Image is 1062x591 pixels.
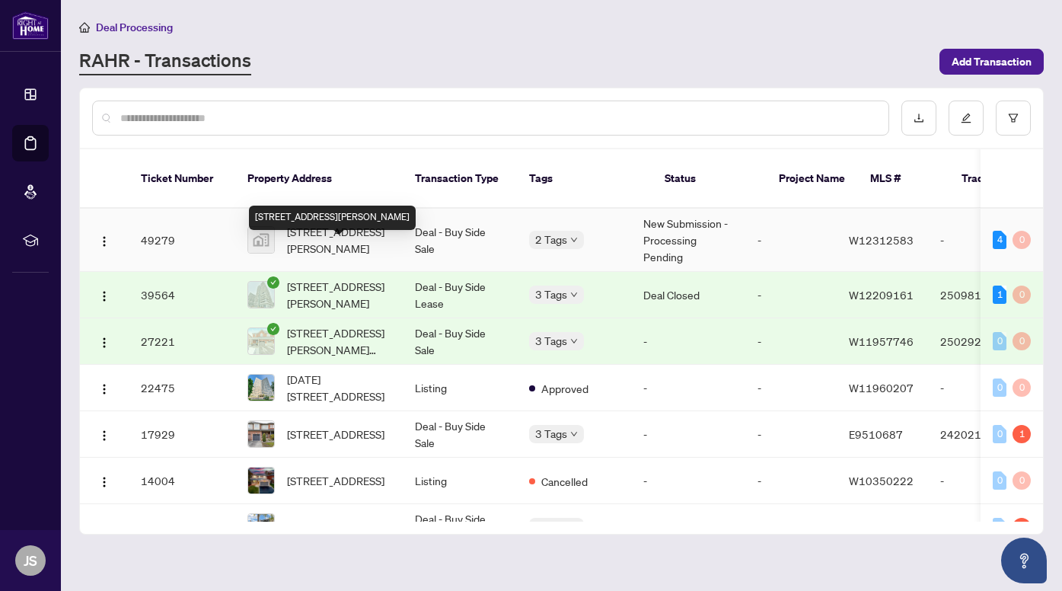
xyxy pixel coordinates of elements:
td: Deal - Buy Side Sale [403,504,517,551]
img: thumbnail-img [248,421,274,447]
td: - [928,209,1035,272]
span: down [570,337,578,345]
img: thumbnail-img [248,514,274,540]
img: Logo [98,235,110,248]
span: [STREET_ADDRESS][PERSON_NAME] [287,278,391,311]
span: Add Transaction [952,50,1032,74]
img: thumbnail-img [248,227,274,253]
span: [STREET_ADDRESS][PERSON_NAME][PERSON_NAME] [287,324,391,358]
td: - [745,318,837,365]
span: Approved [541,380,588,397]
th: Ticket Number [129,149,235,209]
span: W10350222 [849,474,914,487]
img: thumbnail-img [248,468,274,494]
img: logo [12,11,49,40]
span: edit [961,113,971,123]
span: W11960207 [849,381,914,395]
div: [STREET_ADDRESS][PERSON_NAME] [249,206,416,230]
div: 1 [1013,425,1031,443]
span: Deal Processing [96,21,173,34]
button: Logo [92,228,116,252]
th: Status [652,149,767,209]
button: Logo [92,375,116,400]
button: download [901,101,936,136]
span: 3 Tags [535,286,567,303]
span: download [914,113,924,123]
td: - [631,318,745,365]
td: - [745,272,837,318]
span: E9510687 [849,427,903,441]
td: - [745,504,837,551]
img: thumbnail-img [248,282,274,308]
td: 2502920 [928,318,1035,365]
button: Logo [92,515,116,539]
td: 12606 [129,504,235,551]
span: filter [1008,113,1019,123]
div: 1 [993,286,1006,304]
th: Property Address [235,149,403,209]
td: 49279 [129,209,235,272]
button: edit [949,101,984,136]
td: - [631,504,745,551]
img: thumbnail-img [248,375,274,401]
span: [DATE][STREET_ADDRESS] [287,371,391,404]
img: Logo [98,430,110,442]
a: RAHR - Transactions [79,48,251,75]
span: 3 Tags [535,518,567,535]
img: Logo [98,476,110,488]
button: filter [996,101,1031,136]
span: Cancelled [541,473,588,490]
td: - [631,365,745,411]
div: 0 [1013,471,1031,490]
td: Deal - Buy Side Sale [403,318,517,365]
td: - [631,411,745,458]
div: 1 [1013,518,1031,536]
td: Deal - Buy Side Sale [403,411,517,458]
td: Listing [403,365,517,411]
div: 0 [993,379,1006,397]
button: Open asap [1001,538,1047,583]
td: 14004 [129,458,235,504]
button: Add Transaction [939,49,1044,75]
td: Deal - Buy Side Sale [403,209,517,272]
span: 3 Tags [535,332,567,350]
th: Project Name [767,149,858,209]
img: thumbnail-img [248,328,274,354]
div: 0 [1013,231,1031,249]
span: W12312583 [849,233,914,247]
td: - [745,209,837,272]
td: - [928,458,1035,504]
div: 0 [1013,332,1031,350]
td: 2416969 [928,504,1035,551]
span: check-circle [267,323,279,335]
img: Logo [98,290,110,302]
span: down [570,291,578,299]
span: down [570,236,578,244]
span: W12209161 [849,288,914,302]
td: - [745,365,837,411]
td: 2509812 [928,272,1035,318]
img: Logo [98,337,110,349]
span: 2 Tags [535,231,567,248]
span: [STREET_ADDRESS] [287,519,384,535]
th: Transaction Type [403,149,517,209]
td: 22475 [129,365,235,411]
td: 17929 [129,411,235,458]
div: 0 [993,425,1006,443]
td: - [745,458,837,504]
button: Logo [92,329,116,353]
td: New Submission - Processing Pending [631,209,745,272]
span: 3 Tags [535,425,567,442]
td: 39564 [129,272,235,318]
div: 0 [993,471,1006,490]
td: 27221 [129,318,235,365]
span: W11957746 [849,334,914,348]
td: - [745,411,837,458]
td: - [631,458,745,504]
div: 0 [1013,379,1031,397]
span: E9395940 [849,520,903,534]
span: down [570,430,578,438]
td: Deal - Buy Side Lease [403,272,517,318]
td: 2420210 [928,411,1035,458]
button: Logo [92,468,116,493]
